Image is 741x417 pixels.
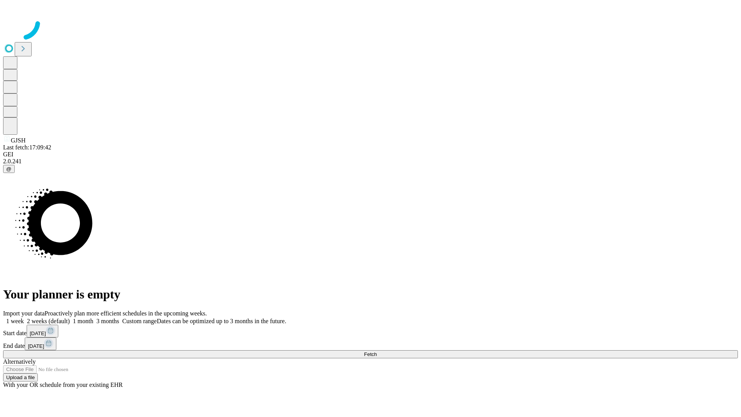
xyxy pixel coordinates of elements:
[73,318,93,324] span: 1 month
[6,166,12,172] span: @
[3,325,738,337] div: Start date
[30,331,46,336] span: [DATE]
[364,351,377,357] span: Fetch
[3,287,738,302] h1: Your planner is empty
[3,158,738,165] div: 2.0.241
[3,165,15,173] button: @
[3,358,36,365] span: Alternatively
[3,144,51,151] span: Last fetch: 17:09:42
[45,310,207,317] span: Proactively plan more efficient schedules in the upcoming weeks.
[3,350,738,358] button: Fetch
[122,318,157,324] span: Custom range
[3,381,123,388] span: With your OR schedule from your existing EHR
[3,337,738,350] div: End date
[3,310,45,317] span: Import your data
[6,318,24,324] span: 1 week
[3,373,38,381] button: Upload a file
[96,318,119,324] span: 3 months
[157,318,286,324] span: Dates can be optimized up to 3 months in the future.
[28,343,44,349] span: [DATE]
[11,137,25,144] span: GJSH
[25,337,56,350] button: [DATE]
[3,151,738,158] div: GEI
[27,318,70,324] span: 2 weeks (default)
[27,325,58,337] button: [DATE]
